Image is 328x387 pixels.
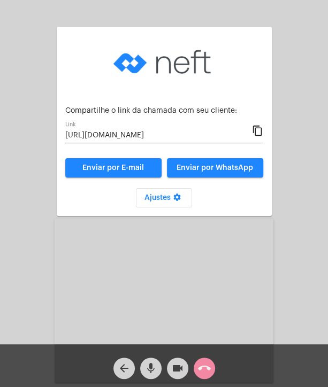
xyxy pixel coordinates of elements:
img: logo-neft-novo-2.png [111,35,218,89]
a: Enviar por E-mail [65,158,162,177]
mat-icon: call_end [198,362,211,375]
button: Ajustes [136,188,192,207]
span: Enviar por E-mail [82,164,144,172]
span: Ajustes [144,194,184,202]
p: Compartilhe o link da chamada com seu cliente: [65,107,263,115]
mat-icon: videocam [171,362,184,375]
span: Enviar por WhatsApp [177,164,253,172]
mat-icon: mic [144,362,157,375]
button: Enviar por WhatsApp [167,158,263,177]
mat-icon: settings [171,193,184,206]
mat-icon: content_copy [252,125,263,137]
mat-icon: arrow_back [118,362,131,375]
